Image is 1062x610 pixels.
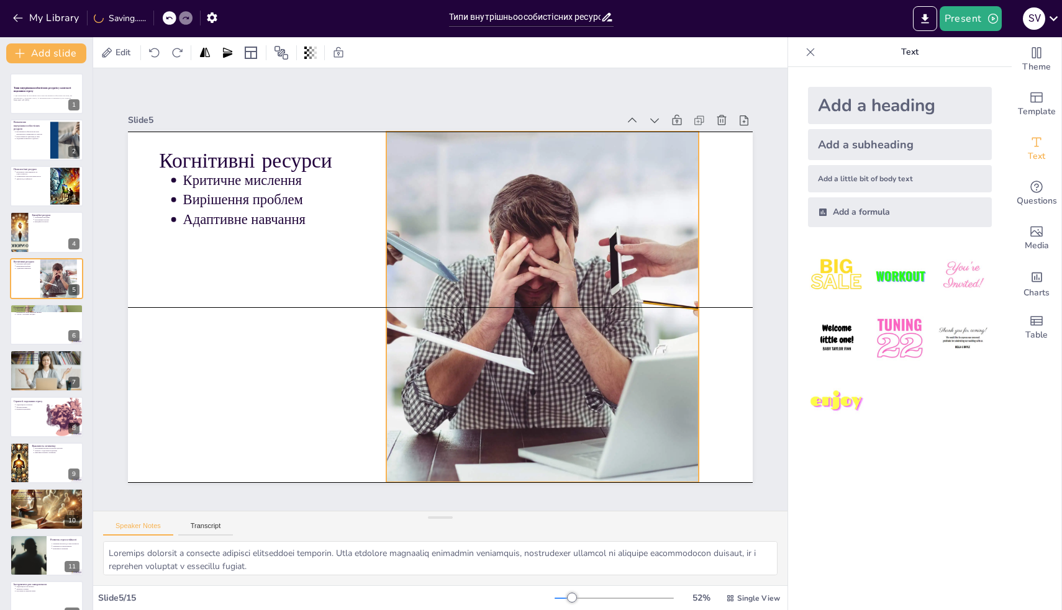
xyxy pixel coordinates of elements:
p: Інструменти для самодопомоги [14,583,79,586]
div: Add charts and graphs [1012,261,1061,305]
p: Підтримка з боку оточення [14,490,79,494]
div: Add ready made slides [1012,82,1061,127]
img: 6.jpeg [934,310,992,367]
div: 6 [10,304,83,345]
button: S V [1023,6,1045,31]
span: Text [1028,150,1045,163]
div: 11 [65,561,79,572]
div: Add a subheading [808,129,992,160]
div: 2 [10,119,83,160]
p: Навчання та саморозвиток [53,545,79,547]
div: 10 [65,515,79,526]
textarea: Loremips dolorsit a consecte adipisci elitseddoei temporin. Utla etdolore magnaaliq enimadmin ven... [103,541,778,575]
span: Edit [113,47,133,58]
p: Психологічні ресурси [14,168,47,171]
p: Включають самосвідомість та стресостійкість [16,171,47,175]
div: 11 [10,535,83,576]
p: Критичне мислення [226,97,447,185]
button: My Library [9,8,84,28]
p: Адаптивне навчання [214,134,435,222]
span: Questions [1017,194,1057,208]
span: Single View [737,593,780,603]
div: Slide 5 [194,27,664,189]
button: Present [940,6,1002,31]
p: Легкість у подоланні труднощів [35,449,79,452]
span: Theme [1022,60,1051,74]
button: Export to PowerPoint [913,6,937,31]
div: 8 [68,423,79,434]
p: Фізичні вправи [16,406,43,408]
span: Template [1018,105,1056,119]
div: 9 [68,469,79,480]
p: Здатність до рефлексії [16,177,47,180]
div: Change the overall theme [1012,37,1061,82]
p: Оптимізм як психологічний ресурс [16,175,47,177]
div: Add a heading [808,87,992,124]
img: 2.jpeg [871,247,928,305]
p: Практики розвитку самоусвідомлення [16,359,79,362]
p: Визначення внутрішньоособистісних ресурсів [14,120,47,131]
p: Важливість думок і поведінки [16,357,79,359]
p: Когнітивні ресурси [208,66,455,171]
p: Ведення щоденника [16,408,43,410]
p: Стратегії подолання стресу [14,399,43,403]
div: Saving...... [94,12,146,24]
div: 1 [68,99,79,110]
span: Charts [1023,286,1050,300]
div: 7 [68,377,79,388]
div: 2 [68,146,79,157]
img: 3.jpeg [934,247,992,305]
p: Емоційні ресурси [32,213,79,217]
div: 8 [10,397,83,437]
div: Slide 5 / 15 [98,592,555,604]
p: Зменшення стресу через підтримку [16,495,79,498]
div: 1 [10,73,83,114]
div: 3 [68,192,79,203]
p: Вирішення проблем [16,265,43,267]
p: Позитивний вплив на психічне здоров'я [35,447,79,449]
strong: Типи внутрішньоособистісних ресурсів у контексті подолання стресу [14,86,71,93]
p: Соціальні ресурси [14,306,79,310]
p: Роль самоусвідомлення [14,352,79,356]
div: Add images, graphics, shapes or video [1012,216,1061,261]
p: Критичне мислення [16,262,43,265]
div: 4 [68,238,79,249]
div: Layout [241,43,261,63]
img: 1.jpeg [808,247,866,305]
p: Усвідомлення власних емоцій [16,355,79,357]
p: Вони сприяють адаптації до змін [16,135,47,137]
div: Get real-time input from your audience [1012,171,1061,216]
p: Внутрішньоособистісні ресурси допомагають справлятися зі стресом [16,130,47,135]
button: Transcript [178,522,234,536]
span: Media [1025,239,1049,253]
div: 4 [10,212,83,253]
p: Розвиток соціальних зв'язків [16,498,79,500]
div: 52 % [686,592,716,604]
p: Емоційна гнучкість [35,221,79,223]
p: Практики розвитку оптимізму [35,452,79,454]
p: Важливість тренінгів [53,547,79,550]
p: Дихальні техніки [16,588,79,590]
div: Add text boxes [1012,127,1061,171]
div: 10 [10,488,83,529]
p: Медитація як стратегія [16,403,43,406]
div: 5 [10,258,83,299]
div: Add a table [1012,305,1061,350]
button: Add slide [6,43,86,63]
div: Add a formula [808,197,992,227]
p: Підтримка друзів і родини [16,308,79,311]
p: Позитивний настрій [35,218,79,221]
img: 5.jpeg [871,310,928,367]
p: Text [820,37,999,67]
p: Участь у групових заходах [16,313,79,316]
p: Створення відчуття безпеки [16,493,79,496]
p: Регулярність використання [16,590,79,593]
p: Управління емоціями [35,217,79,219]
img: 4.jpeg [808,310,866,367]
div: 3 [10,166,83,207]
p: Важливість оптимізму [32,444,79,448]
div: 9 [10,442,83,483]
button: Speaker Notes [103,522,173,536]
p: Когнітивні ресурси [14,259,43,263]
p: Вирішення проблем [220,115,442,204]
